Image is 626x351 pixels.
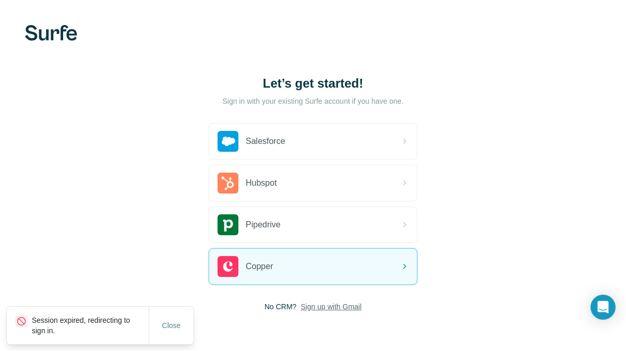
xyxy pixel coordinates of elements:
span: Pipedrive [246,219,281,231]
span: Copper [246,260,273,273]
span: Close [162,320,181,331]
img: hubspot's logo [218,173,238,193]
img: pipedrive's logo [218,214,238,235]
button: Close [155,316,188,335]
span: No CRM? [264,301,296,312]
span: Salesforce [246,135,285,148]
img: copper's logo [218,256,238,277]
p: Session expired, redirecting to sign in. [32,315,149,336]
p: Sign in with your existing Surfe account if you have one. [222,96,403,106]
h1: Let’s get started! [209,75,417,92]
img: Surfe's logo [25,25,77,41]
div: Open Intercom Messenger [591,295,616,320]
button: Sign up with Gmail [300,301,362,312]
img: salesforce's logo [218,131,238,152]
span: Hubspot [246,177,277,189]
